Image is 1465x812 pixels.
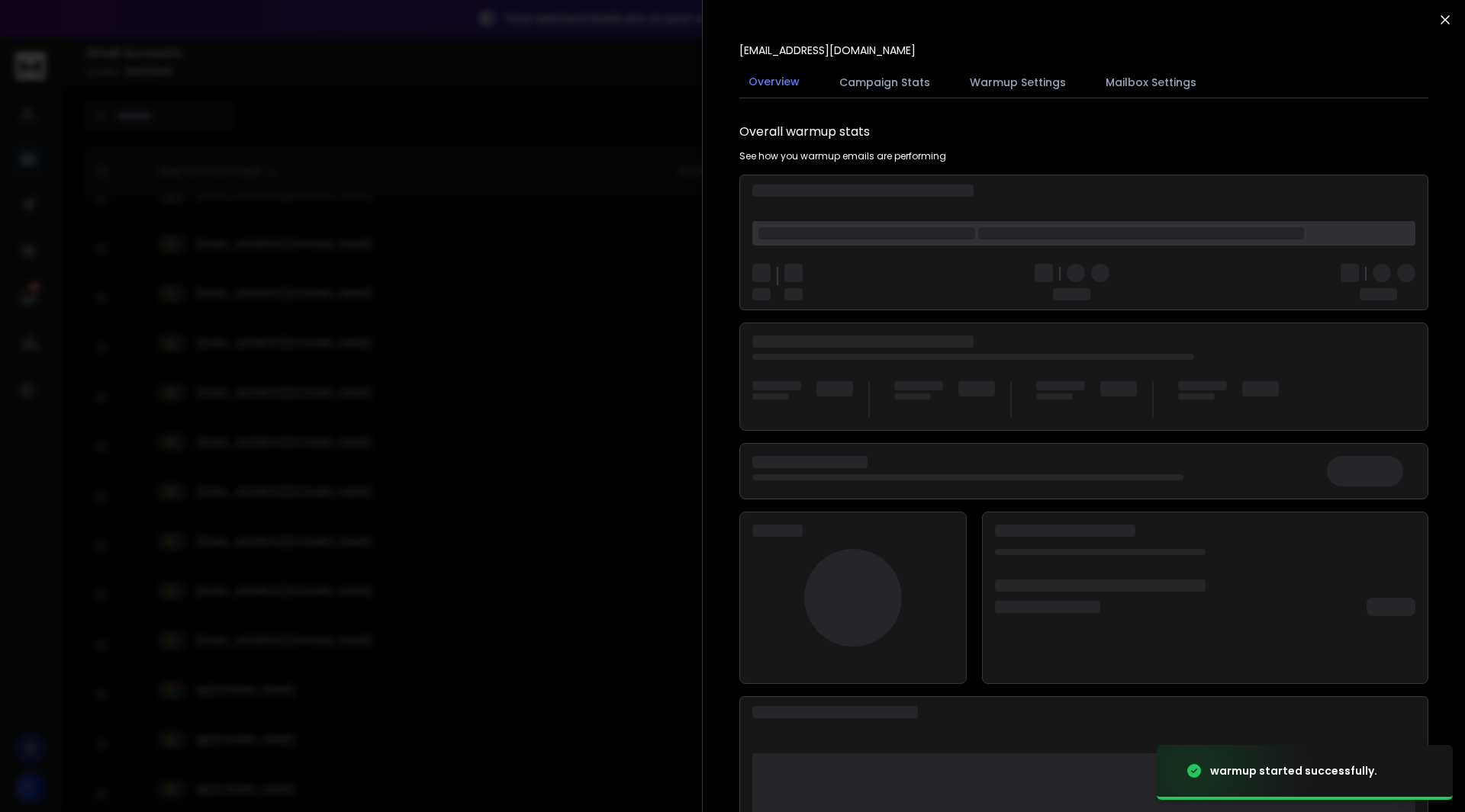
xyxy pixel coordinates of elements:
[1096,66,1206,99] button: Mailbox Settings
[739,150,946,162] p: See how you warmup emails are performing
[830,66,939,99] button: Campaign Stats
[961,66,1075,99] button: Warmup Settings
[739,65,809,100] button: Overview
[739,123,870,141] h1: Overall warmup stats
[739,43,916,58] p: [EMAIL_ADDRESS][DOMAIN_NAME]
